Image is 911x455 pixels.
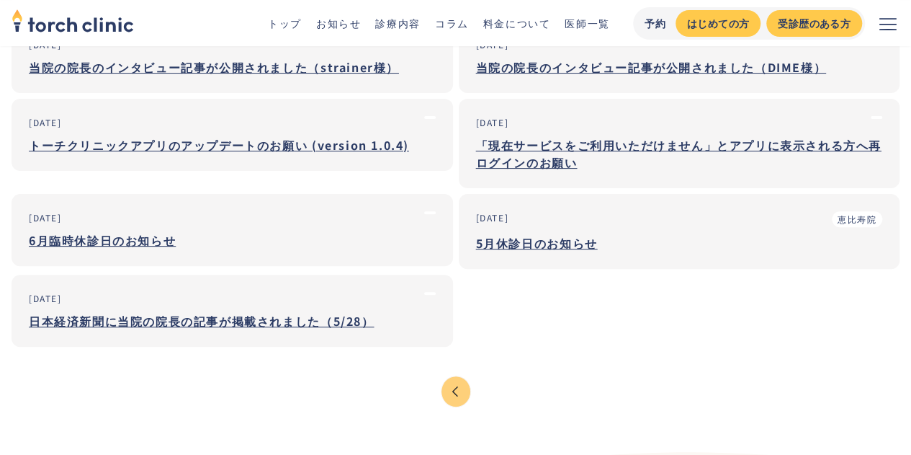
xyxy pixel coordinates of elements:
[375,16,420,30] a: 診療内容
[29,211,62,224] div: [DATE]
[483,16,551,30] a: 料金について
[476,116,509,129] div: [DATE]
[476,211,509,224] div: [DATE]
[565,16,609,30] a: 医師一覧
[687,16,749,31] div: はじめての方
[12,194,453,266] a: [DATE]6月臨時休診日のお知らせ
[12,275,453,347] a: [DATE]日本経済新聞に当院の院長の記事が掲載されました（5/28）
[268,16,302,30] a: トップ
[476,136,883,171] div: 「現在サービスをご利用いただけません」とアプリに表示される方へ再ログインのお願い
[29,292,62,305] div: [DATE]
[12,99,453,171] a: [DATE]トーチクリニックアプリのアップデートのお願い (version 1.0.4)
[476,58,883,76] div: 当院の院長のインタビュー記事が公開されました（DIME様）
[29,58,436,76] div: 当院の院長のインタビュー記事が公開されました（strainer様）
[12,4,134,36] img: torch clinic
[435,16,469,30] a: コラム
[29,116,62,129] div: [DATE]
[459,194,900,269] a: [DATE]恵比寿院5月休診日のお知らせ
[29,231,436,249] div: 6月臨時休診日のお知らせ
[29,312,436,330] div: 日本経済新聞に当院の院長の記事が掲載されました（5/28）
[441,376,471,407] a: Previous Page
[676,10,760,37] a: はじめての方
[766,10,862,37] a: 受診歴のある方
[459,21,900,93] a: [DATE]当院の院長のインタビュー記事が公開されました（DIME様）
[316,16,361,30] a: お知らせ
[29,136,436,154] div: トーチクリニックアプリのアップデートのお願い (version 1.0.4)
[645,16,667,31] div: 予約
[476,234,883,252] div: 5月休診日のお知らせ
[778,16,851,31] div: 受診歴のある方
[459,99,900,188] a: [DATE]「現在サービスをご利用いただけません」とアプリに表示される方へ再ログインのお願い
[838,213,876,226] div: 恵比寿院
[12,364,899,419] div: List
[12,21,453,93] a: [DATE]当院の院長のインタビュー記事が公開されました（strainer様）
